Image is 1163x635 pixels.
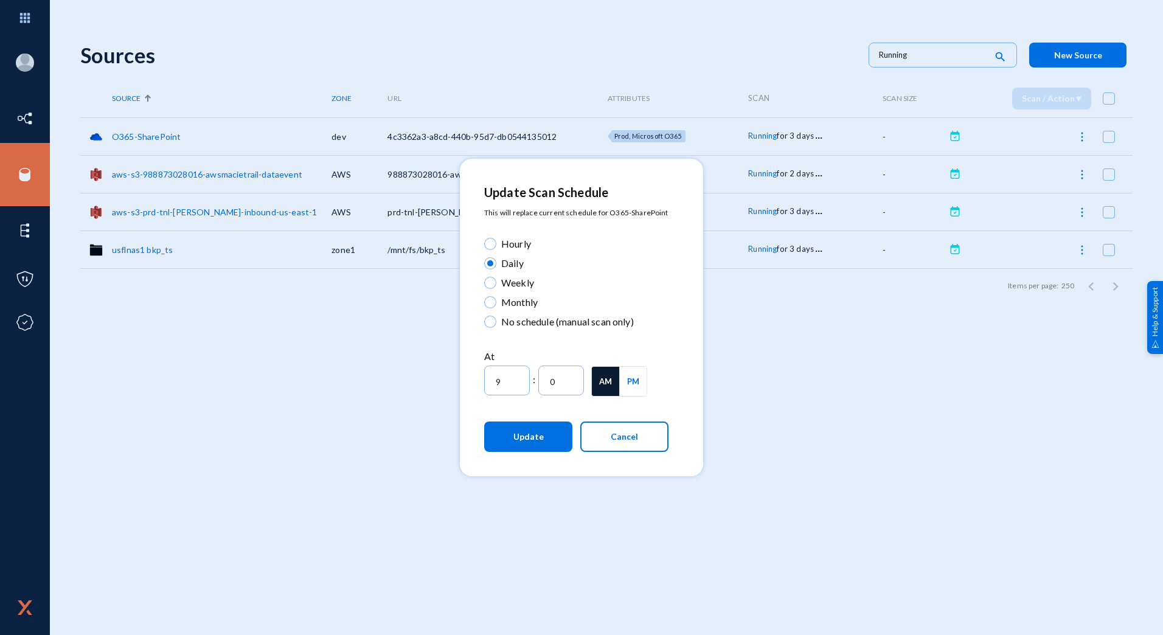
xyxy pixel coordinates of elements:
button: AM [592,367,619,396]
span: Daily [496,256,524,271]
span: Monthly [496,295,538,310]
div: Update Scan Schedule [484,183,669,201]
button: Cancel [580,422,668,452]
span: Weekly [496,276,534,290]
span: Hourly [496,237,531,251]
div: At [484,349,669,364]
p: This will replace current schedule for O365-SharePoint [484,207,669,218]
span: Update [513,431,544,442]
span: : [533,372,535,387]
span: No schedule (manual scan only) [496,314,634,329]
span: Cancel [611,431,638,442]
button: PM [620,367,647,396]
button: Update [484,422,572,452]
